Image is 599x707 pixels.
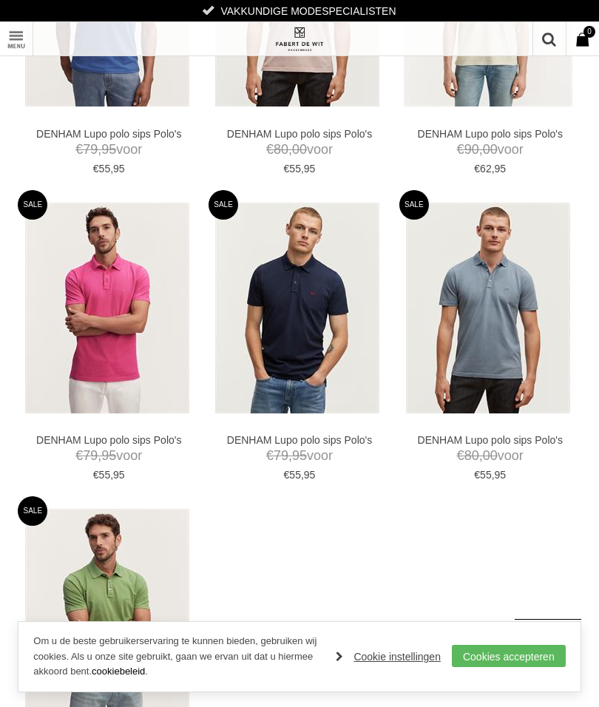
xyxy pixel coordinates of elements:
[407,141,574,159] span: voor
[92,666,145,677] a: cookiebeleid
[83,142,98,157] span: 79
[274,27,325,52] img: Fabert de Wit
[452,645,566,667] a: Cookies accepteren
[474,163,480,175] span: €
[407,127,574,141] a: DENHAM Lupo polo sips Polo's
[292,448,307,463] span: 95
[274,448,288,463] span: 79
[266,448,274,463] span: €
[159,22,441,55] a: Fabert de Wit
[33,634,321,680] p: Om u de beste gebruikerservaring te kunnen bieden, gebruiken wij cookies. Als u onze site gebruik...
[98,448,101,463] span: ,
[495,469,507,481] span: 95
[336,646,441,668] a: Cookie instellingen
[288,448,292,463] span: ,
[75,142,83,157] span: €
[99,469,111,481] span: 55
[75,448,83,463] span: €
[304,163,316,175] span: 95
[407,433,574,447] a: DENHAM Lupo polo sips Polo's
[284,469,290,481] span: €
[457,448,464,463] span: €
[483,448,498,463] span: 00
[304,469,316,481] span: 95
[266,142,274,157] span: €
[480,469,492,481] span: 55
[25,447,192,465] span: voor
[216,127,383,141] a: DENHAM Lupo polo sips Polo's
[110,469,113,481] span: ,
[457,142,464,157] span: €
[479,142,483,157] span: ,
[25,433,192,447] a: DENHAM Lupo polo sips Polo's
[93,163,99,175] span: €
[113,163,125,175] span: 95
[480,163,492,175] span: 62
[464,448,479,463] span: 80
[215,203,379,413] img: DENHAM Lupo polo sips Polo's
[407,447,574,465] span: voor
[289,469,301,481] span: 55
[83,448,98,463] span: 79
[25,203,189,413] img: DENHAM Lupo polo sips Polo's
[301,163,304,175] span: ,
[406,203,570,413] img: DENHAM Lupo polo sips Polo's
[479,448,483,463] span: ,
[301,469,304,481] span: ,
[483,142,498,157] span: 00
[99,163,111,175] span: 55
[288,142,292,157] span: ,
[515,619,581,686] a: Terug naar boven
[216,433,383,447] a: DENHAM Lupo polo sips Polo's
[98,142,101,157] span: ,
[492,469,495,481] span: ,
[101,142,116,157] span: 95
[289,163,301,175] span: 55
[495,163,507,175] span: 95
[113,469,125,481] span: 95
[474,469,480,481] span: €
[101,448,116,463] span: 95
[110,163,113,175] span: ,
[216,141,383,159] span: voor
[93,469,99,481] span: €
[464,142,479,157] span: 90
[216,447,383,465] span: voor
[274,142,288,157] span: 80
[492,163,495,175] span: ,
[292,142,307,157] span: 00
[583,26,595,38] span: 0
[25,141,192,159] span: voor
[284,163,290,175] span: €
[25,127,192,141] a: DENHAM Lupo polo sips Polo's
